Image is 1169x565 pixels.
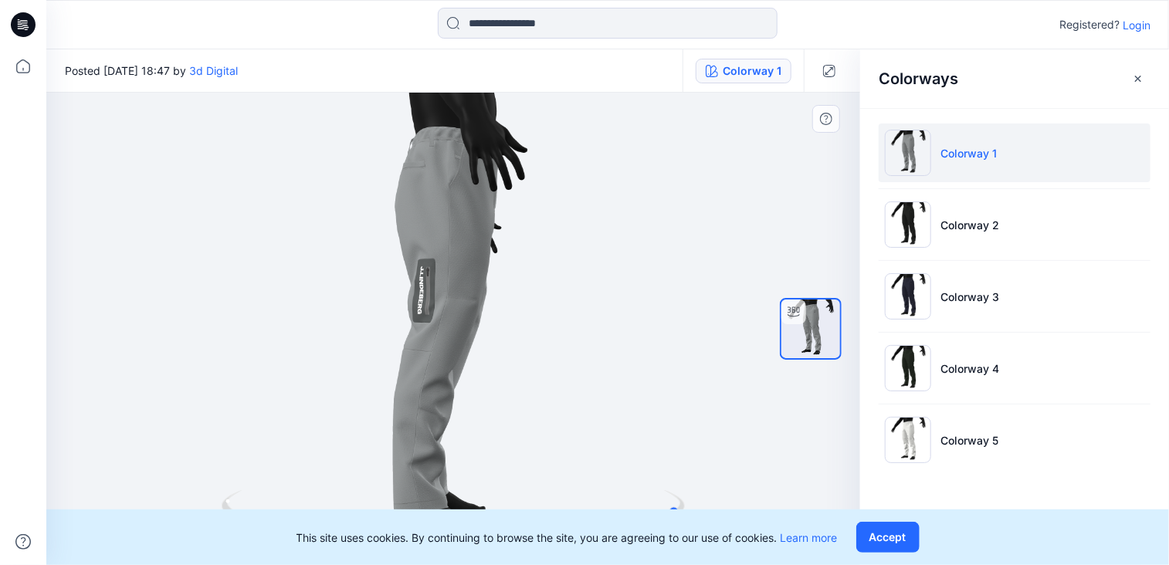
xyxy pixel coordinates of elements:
[940,145,997,161] p: Colorway 1
[879,69,958,88] h2: Colorways
[885,417,931,463] img: Colorway 5
[781,531,838,544] a: Learn more
[940,360,999,377] p: Colorway 4
[1059,15,1120,34] p: Registered?
[296,529,838,546] p: This site uses cookies. By continuing to browse the site, you are agreeing to our use of cookies.
[940,432,998,448] p: Colorway 5
[189,64,238,77] a: 3d Digital
[885,273,931,320] img: Colorway 3
[781,299,840,358] img: turntable-18-08-2025-09:48:37
[696,59,791,83] button: Colorway 1
[885,201,931,248] img: Colorway 2
[940,217,999,233] p: Colorway 2
[65,63,238,79] span: Posted [DATE] 18:47 by
[940,289,999,305] p: Colorway 3
[885,130,931,176] img: Colorway 1
[1123,17,1150,33] p: Login
[856,522,920,553] button: Accept
[885,345,931,391] img: Colorway 4
[723,63,781,80] div: Colorway 1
